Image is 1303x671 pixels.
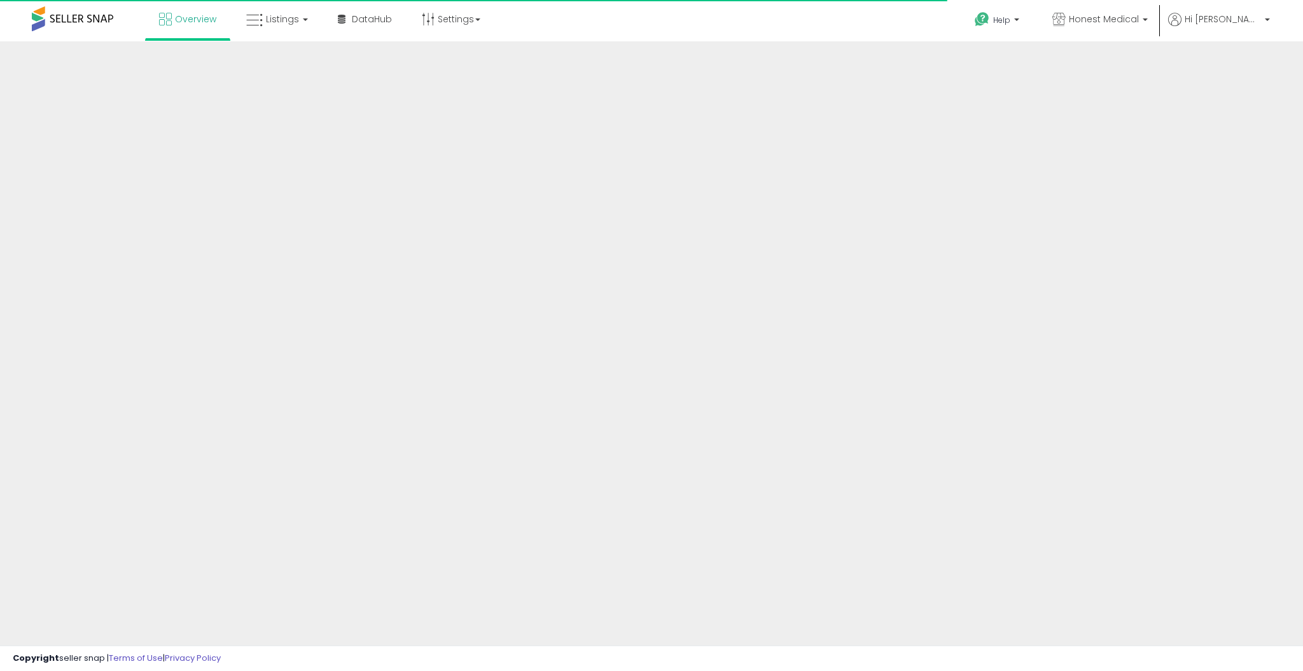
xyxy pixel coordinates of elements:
span: Listings [266,13,299,25]
span: DataHub [352,13,392,25]
a: Hi [PERSON_NAME] [1168,13,1270,41]
span: Hi [PERSON_NAME] [1185,13,1261,25]
a: Help [965,2,1032,41]
span: Help [993,15,1010,25]
span: Overview [175,13,216,25]
i: Get Help [974,11,990,27]
span: Honest Medical [1069,13,1139,25]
